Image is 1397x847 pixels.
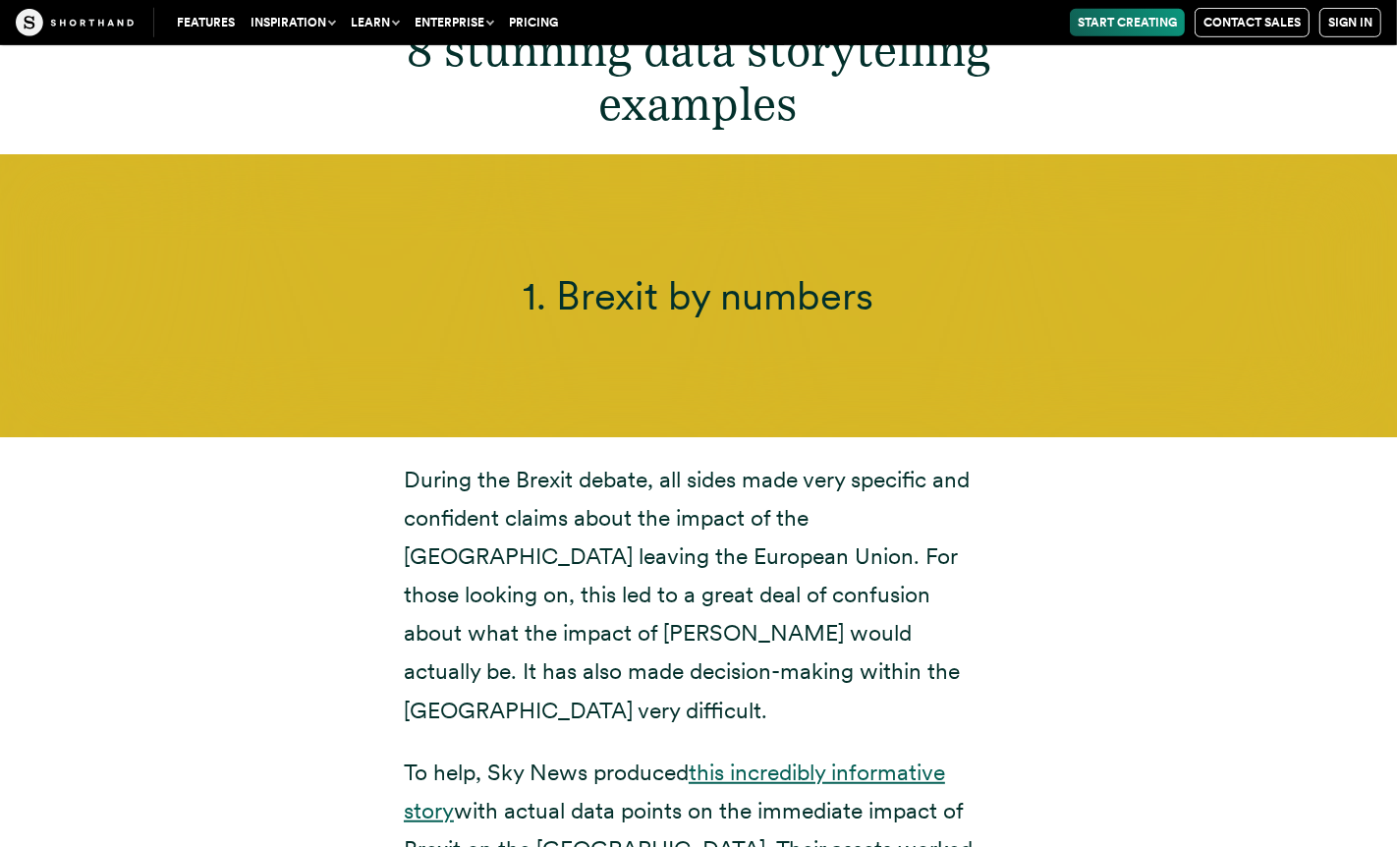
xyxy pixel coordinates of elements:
a: Sign in [1319,8,1381,37]
button: Inspiration [243,9,343,36]
button: Learn [343,9,407,36]
a: Pricing [501,9,566,36]
p: During the Brexit debate, all sides made very specific and confident claims about the impact of t... [404,461,993,730]
img: The Craft [16,9,134,36]
button: Enterprise [407,9,501,36]
h2: 8 stunning data storytelling examples [404,23,993,131]
a: Features [169,9,243,36]
a: Start Creating [1070,9,1185,36]
a: this incredibly informative story [404,759,945,824]
span: 1. Brexit by numbers [523,272,873,319]
a: Contact Sales [1195,8,1310,37]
